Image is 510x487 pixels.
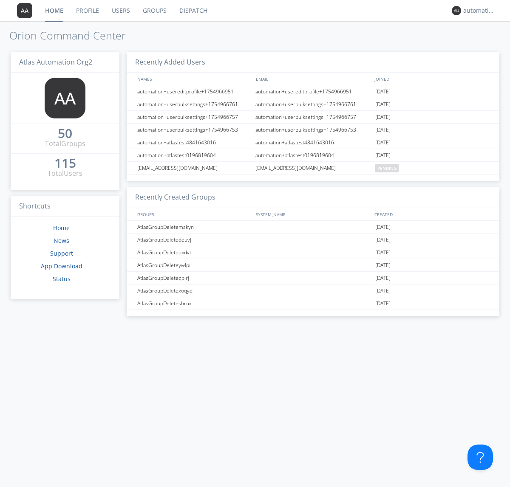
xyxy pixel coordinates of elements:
div: automation+userbulksettings+1754966757 [253,111,373,123]
div: automation+userbulksettings+1754966761 [253,98,373,110]
div: NAMES [135,73,252,85]
div: AtlasGroupDeleteqpirj [135,272,253,284]
span: [DATE] [375,98,391,111]
h3: Recently Added Users [127,52,499,73]
iframe: Toggle Customer Support [467,445,493,470]
a: automation+atlastest0196819604automation+atlastest0196819604[DATE] [127,149,499,162]
img: 373638.png [17,3,32,18]
span: [DATE] [375,246,391,259]
a: AtlasGroupDeleteoxdvt[DATE] [127,246,499,259]
div: automation+atlastest0196819604 [253,149,373,161]
a: 50 [58,129,72,139]
a: Home [53,224,70,232]
div: automation+atlas+spanish0002+org2 [463,6,495,15]
a: AtlasGroupDeletedeuvj[DATE] [127,234,499,246]
a: 115 [54,159,76,169]
a: AtlasGroupDeleteqpirj[DATE] [127,272,499,284]
div: Total Groups [45,139,85,149]
div: AtlasGroupDeleteshrux [135,297,253,310]
div: automation+userbulksettings+1754966757 [135,111,253,123]
a: automation+userbulksettings+1754966753automation+userbulksettings+1754966753[DATE] [127,124,499,136]
div: AtlasGroupDeletemskyn [135,221,253,233]
a: AtlasGroupDeleteywlpi[DATE] [127,259,499,272]
div: GROUPS [135,208,252,220]
span: pending [375,164,399,172]
div: [EMAIL_ADDRESS][DOMAIN_NAME] [253,162,373,174]
span: [DATE] [375,85,391,98]
div: AtlasGroupDeleteywlpi [135,259,253,271]
div: CREATED [372,208,491,220]
span: [DATE] [375,272,391,284]
div: 115 [54,159,76,167]
div: AtlasGroupDeleteoxdvt [135,246,253,259]
span: [DATE] [375,259,391,272]
span: [DATE] [375,111,391,124]
h3: Shortcuts [11,196,119,217]
div: automation+userbulksettings+1754966753 [135,124,253,136]
a: AtlasGroupDeleteshrux[DATE] [127,297,499,310]
div: AtlasGroupDeletedeuvj [135,234,253,246]
a: automation+userbulksettings+1754966761automation+userbulksettings+1754966761[DATE] [127,98,499,111]
span: [DATE] [375,149,391,162]
a: App Download [41,262,82,270]
div: automation+atlastest4841643016 [135,136,253,149]
div: automation+userbulksettings+1754966761 [135,98,253,110]
a: automation+userbulksettings+1754966757automation+userbulksettings+1754966757[DATE] [127,111,499,124]
h3: Recently Created Groups [127,187,499,208]
span: [DATE] [375,234,391,246]
span: Atlas Automation Org2 [19,57,92,67]
div: AtlasGroupDeletexoqyd [135,284,253,297]
img: 373638.png [45,78,85,118]
div: automation+usereditprofile+1754966951 [253,85,373,98]
span: [DATE] [375,124,391,136]
div: 50 [58,129,72,138]
a: Support [50,249,73,257]
a: AtlasGroupDeletemskyn[DATE] [127,221,499,234]
div: automation+usereditprofile+1754966951 [135,85,253,98]
a: Status [53,275,71,283]
a: [EMAIL_ADDRESS][DOMAIN_NAME][EMAIL_ADDRESS][DOMAIN_NAME]pending [127,162,499,175]
span: [DATE] [375,284,391,297]
div: [EMAIL_ADDRESS][DOMAIN_NAME] [135,162,253,174]
div: automation+userbulksettings+1754966753 [253,124,373,136]
div: EMAIL [254,73,372,85]
span: [DATE] [375,136,391,149]
span: [DATE] [375,297,391,310]
div: SYSTEM_NAME [254,208,372,220]
a: News [54,236,69,245]
span: [DATE] [375,221,391,234]
a: automation+usereditprofile+1754966951automation+usereditprofile+1754966951[DATE] [127,85,499,98]
img: 373638.png [452,6,461,15]
div: Total Users [48,169,82,178]
a: AtlasGroupDeletexoqyd[DATE] [127,284,499,297]
div: JOINED [372,73,491,85]
div: automation+atlastest4841643016 [253,136,373,149]
div: automation+atlastest0196819604 [135,149,253,161]
a: automation+atlastest4841643016automation+atlastest4841643016[DATE] [127,136,499,149]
